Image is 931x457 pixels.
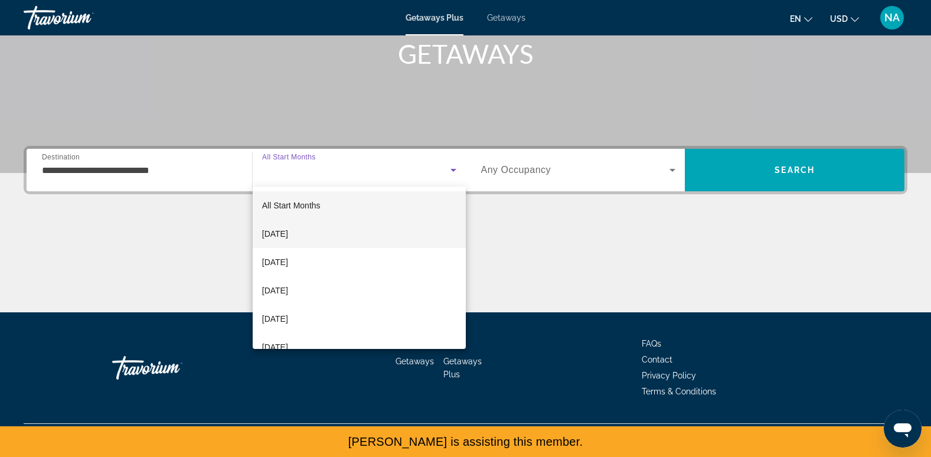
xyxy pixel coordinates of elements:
[262,255,288,269] span: [DATE]
[884,410,922,448] iframe: Button to launch messaging window
[262,340,288,354] span: [DATE]
[262,312,288,326] span: [DATE]
[262,201,321,210] span: All Start Months
[262,283,288,298] span: [DATE]
[262,227,288,241] span: [DATE]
